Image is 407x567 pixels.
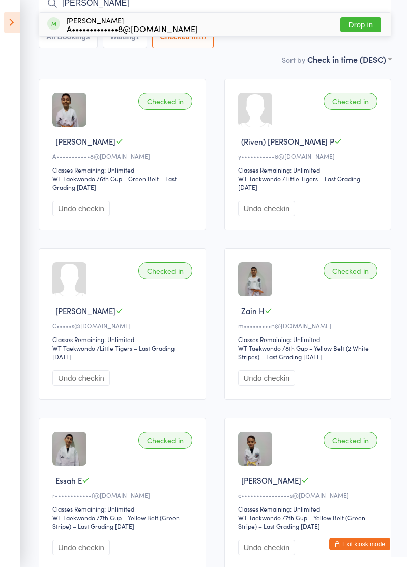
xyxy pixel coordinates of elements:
[238,491,381,499] div: c••••••••••••••••s@[DOMAIN_NAME]
[55,305,115,316] span: [PERSON_NAME]
[39,25,98,48] button: All Bookings
[307,53,391,65] div: Check in time (DESC)
[67,16,198,33] div: [PERSON_NAME]
[136,33,140,41] div: 1
[238,174,360,191] span: / Little Tigers – Last Grading [DATE]
[238,321,381,330] div: m•••••••••n@[DOMAIN_NAME]
[52,93,86,127] img: image1725876539.png
[52,540,110,555] button: Undo checkin
[238,262,272,296] img: image1725447569.png
[55,475,82,486] span: Essah E
[241,136,334,147] span: (Riven) [PERSON_NAME] P
[238,344,369,361] span: / 8th Gup - Yellow Belt (2 White Stripes) – Last Grading [DATE]
[340,17,381,32] button: Drop in
[52,174,177,191] span: / 6th Gup - Green Belt – Last Grading [DATE]
[238,201,296,216] button: Undo checkin
[238,513,281,522] div: WT Taekwondo
[238,370,296,386] button: Undo checkin
[52,344,95,352] div: WT Taekwondo
[52,344,175,361] span: / Little Tigers – Last Grading [DATE]
[52,513,95,522] div: WT Taekwondo
[282,54,305,65] label: Sort by
[238,513,365,530] span: / 7th Gup - Yellow Belt (Green Stripe) – Last Grading [DATE]
[324,432,377,449] div: Checked in
[238,432,272,466] img: image1725875454.png
[103,25,148,48] button: Waiting1
[238,335,381,344] div: Classes Remaining: Unlimited
[52,165,195,174] div: Classes Remaining: Unlimited
[241,475,301,486] span: [PERSON_NAME]
[138,93,192,110] div: Checked in
[52,370,110,386] button: Undo checkin
[52,152,195,160] div: A•••••••••••8@[DOMAIN_NAME]
[52,321,195,330] div: C•••••s@[DOMAIN_NAME]
[238,174,281,183] div: WT Taekwondo
[238,165,381,174] div: Classes Remaining: Unlimited
[52,504,195,513] div: Classes Remaining: Unlimited
[52,432,86,466] img: image1725448350.png
[52,201,110,216] button: Undo checkin
[238,152,381,160] div: y•••••••••••8@[DOMAIN_NAME]
[138,432,192,449] div: Checked in
[152,25,213,48] button: Checked in18
[238,540,296,555] button: Undo checkin
[52,491,195,499] div: r••••••••••••f@[DOMAIN_NAME]
[324,93,377,110] div: Checked in
[67,24,198,33] div: A•••••••••••••8@[DOMAIN_NAME]
[138,262,192,279] div: Checked in
[198,33,206,41] div: 18
[324,262,377,279] div: Checked in
[238,344,281,352] div: WT Taekwondo
[52,513,180,530] span: / 7th Gup - Yellow Belt (Green Stripe) – Last Grading [DATE]
[52,335,195,344] div: Classes Remaining: Unlimited
[55,136,115,147] span: [PERSON_NAME]
[52,174,95,183] div: WT Taekwondo
[238,504,381,513] div: Classes Remaining: Unlimited
[329,538,390,550] button: Exit kiosk mode
[241,305,265,316] span: Zain H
